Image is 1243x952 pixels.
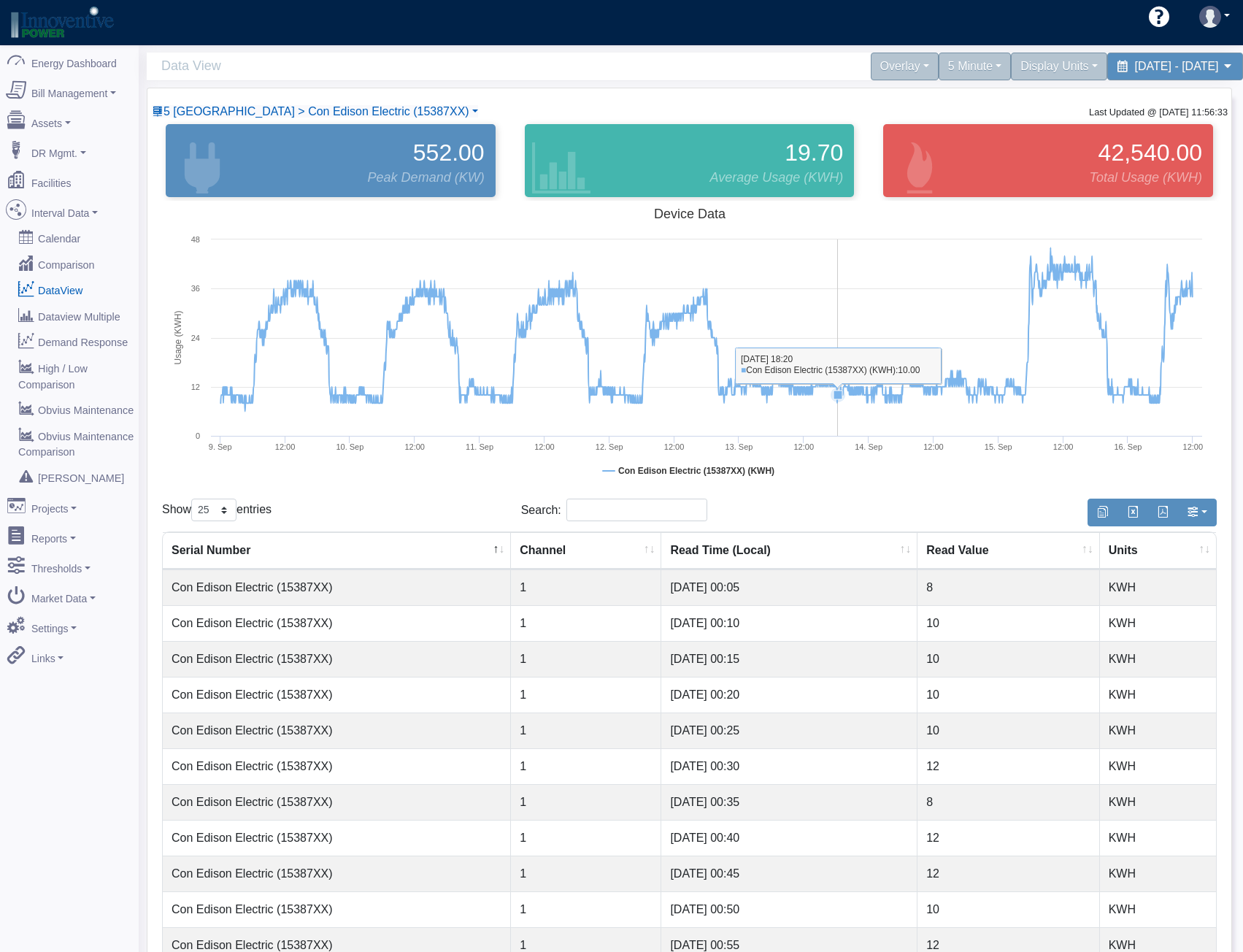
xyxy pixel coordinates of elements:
td: KWH [1100,820,1216,856]
td: 10 [917,605,1099,641]
td: KWH [1100,856,1216,891]
td: Con Edison Electric (15387XX) [163,891,511,927]
button: Export to Excel [1117,499,1148,526]
tspan: 15. Sep [985,442,1012,451]
td: KWH [1100,605,1216,641]
tspan: Device Data [654,207,726,221]
img: user-3.svg [1199,6,1221,28]
text: 12:00 [404,442,425,451]
span: Average Usage (KWH) [710,168,844,188]
a: 5 [GEOGRAPHIC_DATA] > Con Edison Electric (15387XX) [152,105,478,118]
td: KWH [1100,784,1216,820]
td: KWH [1100,641,1216,677]
td: 1 [511,856,661,891]
button: Generate PDF [1147,499,1178,526]
td: 1 [511,713,661,748]
td: 12 [917,820,1099,856]
th: Read Time (Local) : activate to sort column ascending [661,532,917,569]
text: 12 [191,383,200,391]
div: Display Units [1011,53,1107,80]
small: Last Updated @ [DATE] 11:56:33 [1089,107,1228,118]
span: Peak Demand (KW) [368,168,485,188]
th: Read Value : activate to sort column ascending [917,532,1099,569]
text: 12:00 [1183,442,1204,451]
span: Device List [163,105,469,118]
th: Serial Number : activate to sort column descending [163,532,511,569]
td: [DATE] 00:05 [661,569,917,605]
text: 48 [191,235,200,244]
td: Con Edison Electric (15387XX) [163,784,511,820]
text: 12:00 [275,442,296,451]
div: Overlay [871,53,939,80]
td: 10 [917,641,1099,677]
td: 12 [917,748,1099,784]
text: 12:00 [923,442,944,451]
td: [DATE] 00:10 [661,605,917,641]
td: 1 [511,748,661,784]
td: Con Edison Electric (15387XX) [163,605,511,641]
tspan: 10. Sep [336,442,363,451]
td: 1 [511,784,661,820]
td: KWH [1100,748,1216,784]
td: [DATE] 00:40 [661,820,917,856]
td: [DATE] 00:35 [661,784,917,820]
td: 10 [917,677,1099,713]
text: 12:00 [1053,442,1074,451]
tspan: Con Edison Electric (15387XX) (KWH) [618,466,774,476]
td: 8 [917,569,1099,605]
tspan: 16. Sep [1115,442,1142,451]
td: 1 [511,569,661,605]
td: Con Edison Electric (15387XX) [163,641,511,677]
span: 42,540.00 [1098,135,1202,170]
tspan: Usage (KWH) [173,310,183,364]
span: Total Usage (KWH) [1090,168,1202,188]
th: Channel : activate to sort column ascending [511,532,661,569]
td: 1 [511,820,661,856]
td: Con Edison Electric (15387XX) [163,677,511,713]
text: 0 [196,431,200,440]
button: Show/Hide Columns [1177,499,1217,526]
td: KWH [1100,713,1216,748]
td: Con Edison Electric (15387XX) [163,856,511,891]
td: Con Edison Electric (15387XX) [163,569,511,605]
td: 1 [511,641,661,677]
td: KWH [1100,569,1216,605]
td: [DATE] 00:20 [661,677,917,713]
td: [DATE] 00:50 [661,891,917,927]
tspan: 14. Sep [855,442,882,451]
td: [DATE] 00:45 [661,856,917,891]
td: 8 [917,784,1099,820]
div: 5 Minute [939,53,1011,80]
td: KWH [1100,891,1216,927]
td: [DATE] 00:30 [661,748,917,784]
span: 552.00 [413,135,485,170]
td: Con Edison Electric (15387XX) [163,748,511,784]
td: [DATE] 00:25 [661,713,917,748]
span: Data View [161,53,697,80]
td: KWH [1100,677,1216,713]
tspan: 11. Sep [466,442,493,451]
span: [DATE] - [DATE] [1135,60,1219,72]
td: 1 [511,891,661,927]
button: Copy to clipboard [1088,499,1118,526]
select: Showentries [191,499,236,521]
input: Search: [566,499,707,521]
tspan: 9. Sep [209,442,232,451]
td: Con Edison Electric (15387XX) [163,713,511,748]
span: 19.70 [785,135,843,170]
td: 10 [917,891,1099,927]
td: [DATE] 00:15 [661,641,917,677]
tspan: 12. Sep [596,442,623,451]
td: 1 [511,605,661,641]
td: 1 [511,677,661,713]
tspan: 13. Sep [725,442,753,451]
td: Con Edison Electric (15387XX) [163,820,511,856]
text: 12:00 [793,442,814,451]
text: 24 [191,334,200,342]
text: 36 [191,284,200,293]
text: 12:00 [664,442,685,451]
th: Units : activate to sort column ascending [1100,532,1216,569]
label: Search: [521,499,707,521]
td: 12 [917,856,1099,891]
text: 12:00 [534,442,555,451]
